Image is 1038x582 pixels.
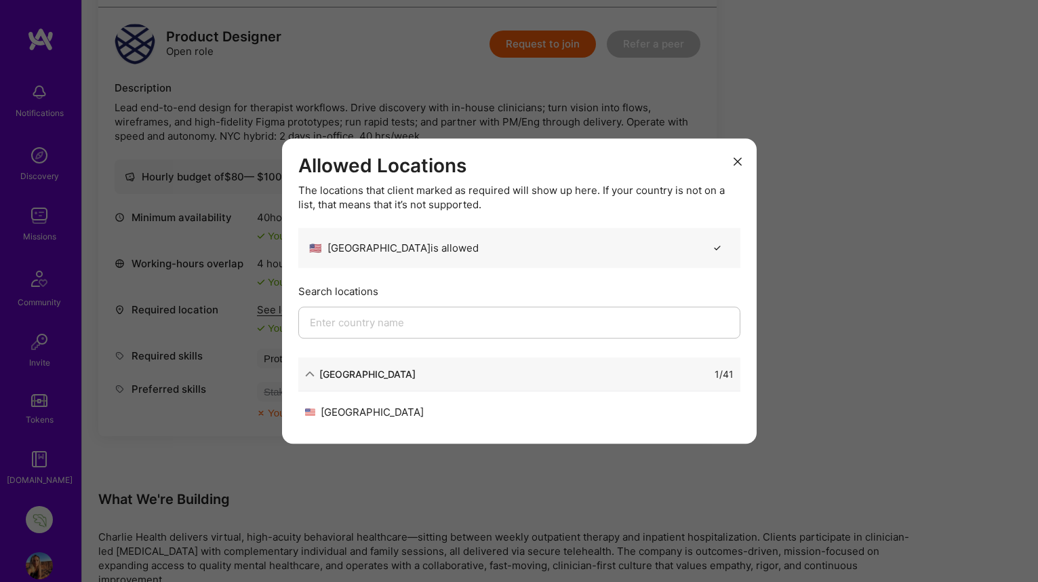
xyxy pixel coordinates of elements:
div: [GEOGRAPHIC_DATA] [319,367,416,381]
div: modal [282,138,757,444]
div: 1 / 41 [715,367,734,381]
img: United States [305,408,315,416]
i: icon ArrowDown [305,369,315,379]
div: Search locations [298,284,740,298]
div: The locations that client marked as required will show up here. If your country is not on a list,... [298,183,740,212]
i: icon CheckBlack [713,243,723,253]
span: 🇺🇸 [309,241,322,255]
div: [GEOGRAPHIC_DATA] [305,405,519,419]
h3: Allowed Locations [298,155,740,178]
i: icon Close [734,157,742,166]
div: [GEOGRAPHIC_DATA] is allowed [309,241,479,255]
input: Enter country name [298,307,740,338]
